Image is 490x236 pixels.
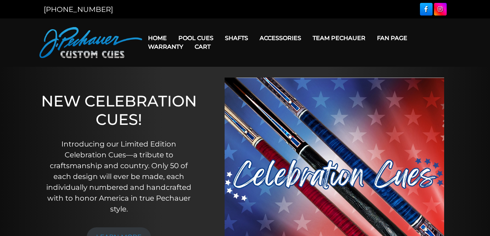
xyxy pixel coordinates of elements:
[307,29,371,47] a: Team Pechauer
[254,29,307,47] a: Accessories
[371,29,413,47] a: Fan Page
[142,29,173,47] a: Home
[142,38,189,56] a: Warranty
[39,27,142,58] img: Pechauer Custom Cues
[44,5,113,14] a: [PHONE_NUMBER]
[173,29,219,47] a: Pool Cues
[219,29,254,47] a: Shafts
[40,139,198,214] p: Introducing our Limited Edition Celebration Cues—a tribute to craftsmanship and country. Only 50 ...
[40,92,198,128] h1: NEW CELEBRATION CUES!
[189,38,216,56] a: Cart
